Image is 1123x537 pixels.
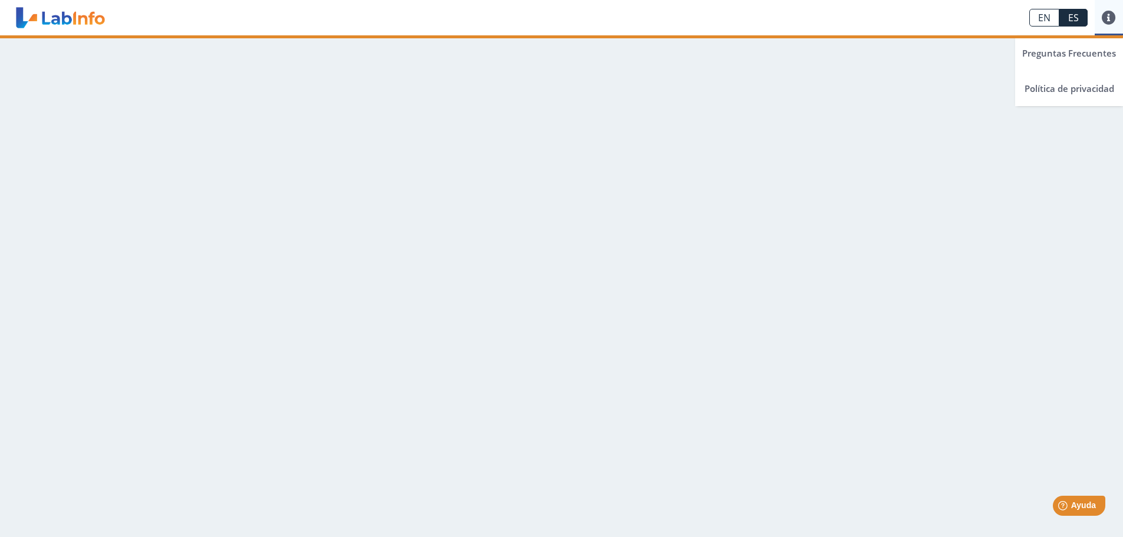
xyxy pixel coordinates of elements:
[1015,35,1123,71] a: Preguntas Frecuentes
[1018,491,1110,524] iframe: Help widget launcher
[1059,9,1088,27] a: ES
[1015,71,1123,106] a: Política de privacidad
[1029,9,1059,27] a: EN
